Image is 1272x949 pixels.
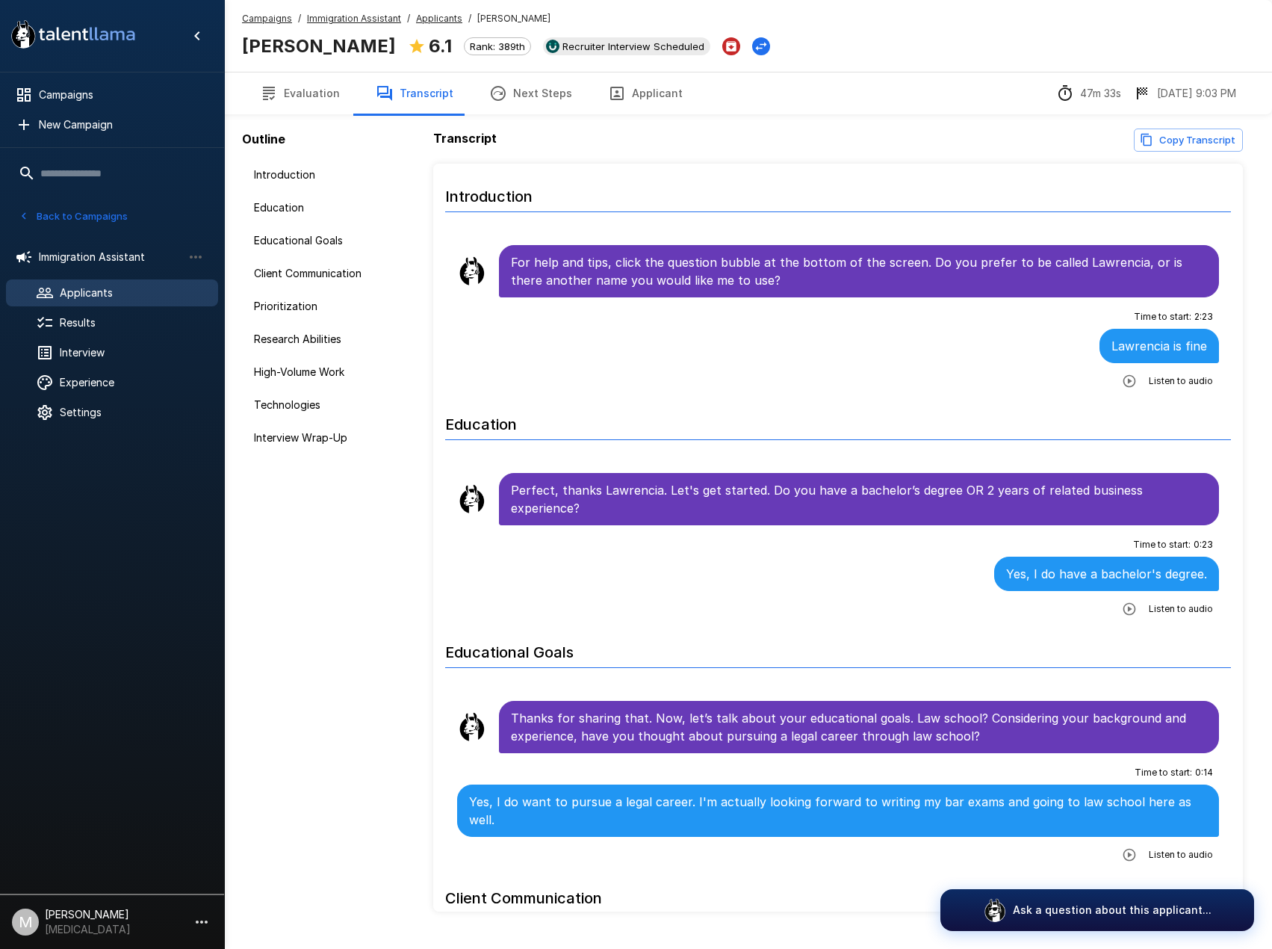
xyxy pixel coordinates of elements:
[1134,309,1191,324] span: Time to start :
[254,266,403,281] span: Client Communication
[254,430,403,445] span: Interview Wrap-Up
[983,898,1007,922] img: logo_glasses@2x.png
[511,253,1207,289] p: For help and tips, click the question bubble at the bottom of the screen. Do you prefer to be cal...
[254,365,403,380] span: High-Volume Work
[1013,903,1211,918] p: Ask a question about this applicant...
[511,709,1207,745] p: Thanks for sharing that. Now, let’s talk about your educational goals. Law school? Considering yo...
[254,200,403,215] span: Education
[242,260,415,287] div: Client Communication
[722,37,740,55] button: Archive Applicant
[1194,537,1213,552] span: 0 : 23
[468,11,471,26] span: /
[1133,84,1236,102] div: The date and time when the interview was completed
[242,359,415,386] div: High-Volume Work
[358,72,471,114] button: Transcript
[457,712,487,742] img: llama_clean.png
[1149,374,1213,389] span: Listen to audio
[543,37,710,55] div: View profile in UKG
[1149,602,1213,616] span: Listen to audio
[469,793,1207,829] p: Yes, I do want to pursue a legal career. I'm actually looking forward to writing my bar exams and...
[1194,309,1213,324] span: 2 : 23
[1157,86,1236,101] p: [DATE] 9:03 PM
[254,167,403,182] span: Introduction
[242,424,415,451] div: Interview Wrap-Up
[752,37,770,55] button: Change Stage
[1134,129,1243,152] button: Copy transcript
[242,13,292,24] u: Campaigns
[242,326,415,353] div: Research Abilities
[1056,84,1121,102] div: The time between starting and completing the interview
[307,13,401,24] u: Immigration Assistant
[254,233,403,248] span: Educational Goals
[1195,765,1213,780] span: 0 : 14
[477,11,550,26] span: [PERSON_NAME]
[1133,537,1191,552] span: Time to start :
[457,484,487,514] img: llama_clean.png
[242,161,415,188] div: Introduction
[1111,337,1207,355] p: Lawrencia is fine
[429,35,452,57] b: 6.1
[242,293,415,320] div: Prioritization
[471,72,590,114] button: Next Steps
[298,11,301,26] span: /
[1006,565,1207,583] p: Yes, I do have a bachelor's degree.
[546,40,559,53] img: ukg_logo.jpeg
[433,131,497,146] b: Transcript
[1149,847,1213,862] span: Listen to audio
[407,11,410,26] span: /
[242,227,415,254] div: Educational Goals
[242,132,285,146] b: Outline
[445,173,1231,212] h6: Introduction
[465,40,530,52] span: Rank: 389th
[242,194,415,221] div: Education
[254,299,403,314] span: Prioritization
[457,256,487,286] img: llama_clean.png
[254,332,403,347] span: Research Abilities
[416,13,462,24] u: Applicants
[590,72,701,114] button: Applicant
[445,874,1231,914] h6: Client Communication
[556,40,710,52] span: Recruiter Interview Scheduled
[1080,86,1121,101] p: 47m 33s
[1135,765,1192,780] span: Time to start :
[254,398,403,412] span: Technologies
[940,889,1254,931] button: Ask a question about this applicant...
[511,481,1207,517] p: Perfect, thanks Lawrencia. Let's get started. Do you have a bachelor’s degree OR 2 years of relat...
[242,35,396,57] b: [PERSON_NAME]
[242,72,358,114] button: Evaluation
[445,401,1231,440] h6: Education
[445,628,1231,668] h6: Educational Goals
[242,392,415,418] div: Technologies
